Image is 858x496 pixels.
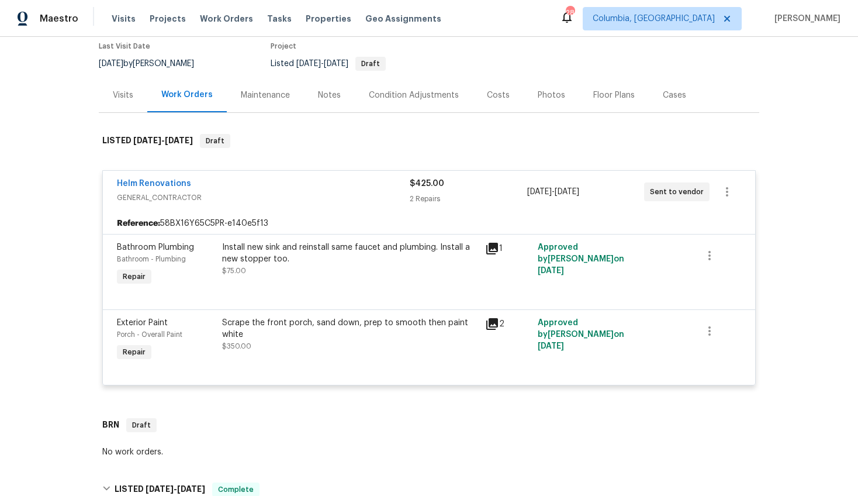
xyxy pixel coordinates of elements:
div: 2 Repairs [410,193,527,205]
div: Scrape the front porch, sand down, prep to smooth then paint white [222,317,478,340]
span: Draft [127,419,155,431]
span: Properties [306,13,351,25]
span: [DATE] [146,485,174,493]
span: Listed [271,60,386,68]
div: Install new sink and reinstall same faucet and plumbing. Install a new stopper too. [222,242,478,265]
span: Porch - Overall Paint [117,331,182,338]
span: Visits [112,13,136,25]
div: by [PERSON_NAME] [99,57,208,71]
span: Maestro [40,13,78,25]
span: [PERSON_NAME] [770,13,840,25]
span: [DATE] [555,188,579,196]
span: Repair [118,271,150,283]
span: Repair [118,346,150,358]
span: Approved by [PERSON_NAME] on [538,243,624,275]
span: $350.00 [222,343,251,350]
h6: BRN [102,418,119,432]
h6: LISTED [102,134,193,148]
div: Photos [538,89,565,101]
div: BRN Draft [99,407,759,444]
div: 28 [566,7,574,19]
span: Draft [201,135,229,147]
span: [DATE] [177,485,205,493]
span: [DATE] [133,136,161,144]
span: Work Orders [200,13,253,25]
div: 58BX16Y65C5PR-e140e5f13 [103,213,755,234]
div: 2 [485,317,531,331]
span: Exterior Paint [117,319,168,327]
div: Notes [318,89,341,101]
div: Cases [663,89,686,101]
span: [DATE] [538,342,564,350]
div: Maintenance [241,89,290,101]
div: LISTED [DATE]-[DATE]Draft [99,122,759,160]
span: [DATE] [99,60,123,68]
span: Tasks [267,15,292,23]
span: $425.00 [410,180,444,188]
span: Bathroom - Plumbing [117,256,186,263]
span: Project [271,43,296,50]
div: Work Orders [161,89,213,101]
span: [DATE] [538,267,564,275]
div: Condition Adjustments [369,89,459,101]
span: [DATE] [165,136,193,144]
div: Visits [113,89,133,101]
span: Geo Assignments [365,13,441,25]
span: Approved by [PERSON_NAME] on [538,319,624,350]
span: - [146,485,205,493]
div: 1 [485,242,531,256]
span: Sent to vendor [650,186,708,198]
span: [DATE] [296,60,321,68]
span: - [296,60,348,68]
span: Last Visit Date [99,43,150,50]
span: Projects [150,13,186,25]
span: - [133,136,193,144]
div: Floor Plans [593,89,635,101]
b: Reference: [117,218,160,229]
span: [DATE] [527,188,552,196]
div: Costs [487,89,510,101]
span: Complete [213,484,258,495]
span: $75.00 [222,267,246,274]
span: - [527,186,579,198]
span: Columbia, [GEOGRAPHIC_DATA] [593,13,715,25]
div: No work orders. [102,446,756,458]
span: Bathroom Plumbing [117,243,194,252]
a: Helm Renovations [117,180,191,188]
span: Draft [357,60,385,67]
span: GENERAL_CONTRACTOR [117,192,410,204]
span: [DATE] [324,60,348,68]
